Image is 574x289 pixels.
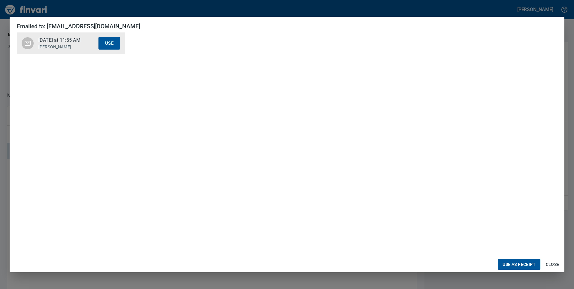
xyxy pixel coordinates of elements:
span: Close [545,261,560,268]
button: Use [98,37,120,50]
h4: Emailed to: [EMAIL_ADDRESS][DOMAIN_NAME] [17,23,140,30]
button: Close [543,259,562,270]
span: Use as Receipt [503,261,536,268]
button: Use as Receipt [498,259,540,270]
span: Use [105,39,113,47]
